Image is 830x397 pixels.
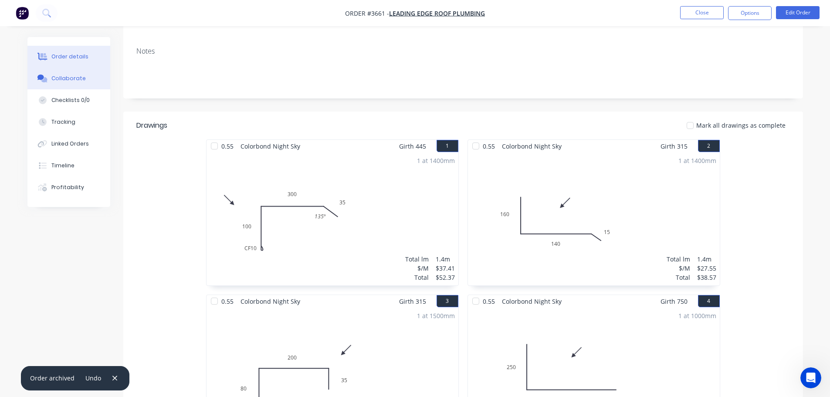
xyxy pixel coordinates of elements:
[51,53,88,61] div: Order details
[667,264,690,273] div: $/M
[399,295,426,308] span: Girth 315
[389,9,485,17] a: Leading Edge Roof Plumbing
[498,295,565,308] span: Colorbond Night Sky
[667,254,690,264] div: Total lm
[479,140,498,153] span: 0.55
[468,153,720,285] div: 0160140151 at 1400mmTotal lm$/MTotal1.4m$27.55$38.57
[436,273,455,282] div: $52.37
[51,162,75,170] div: Timeline
[437,295,458,307] button: 3
[697,273,716,282] div: $38.57
[136,120,167,131] div: Drawings
[661,295,688,308] span: Girth 750
[800,367,821,388] iframe: Intercom live chat
[237,295,304,308] span: Colorbond Night Sky
[207,153,458,285] div: 0CF1010030035135º1 at 1400mmTotal lm$/MTotal1.4m$37.41$52.37
[696,121,786,130] span: Mark all drawings as complete
[27,46,110,68] button: Order details
[51,140,89,148] div: Linked Orders
[697,254,716,264] div: 1.4m
[436,264,455,273] div: $37.41
[776,6,820,19] button: Edit Order
[436,254,455,264] div: 1.4m
[30,373,75,383] div: Order archived
[680,6,724,19] button: Close
[136,47,790,55] div: Notes
[437,140,458,152] button: 1
[479,295,498,308] span: 0.55
[51,183,84,191] div: Profitability
[417,156,455,165] div: 1 at 1400mm
[405,264,429,273] div: $/M
[698,140,720,152] button: 2
[399,140,426,153] span: Girth 445
[498,140,565,153] span: Colorbond Night Sky
[27,89,110,111] button: Checklists 0/0
[27,111,110,133] button: Tracking
[51,118,75,126] div: Tracking
[405,254,429,264] div: Total lm
[345,9,389,17] span: Order #3661 -
[698,295,720,307] button: 4
[51,96,90,104] div: Checklists 0/0
[51,75,86,82] div: Collaborate
[417,311,455,320] div: 1 at 1500mm
[27,176,110,198] button: Profitability
[678,311,716,320] div: 1 at 1000mm
[218,140,237,153] span: 0.55
[405,273,429,282] div: Total
[218,295,237,308] span: 0.55
[237,140,304,153] span: Colorbond Night Sky
[81,372,106,384] button: Undo
[678,156,716,165] div: 1 at 1400mm
[667,273,690,282] div: Total
[728,6,772,20] button: Options
[661,140,688,153] span: Girth 315
[27,155,110,176] button: Timeline
[27,68,110,89] button: Collaborate
[27,133,110,155] button: Linked Orders
[16,7,29,20] img: Factory
[697,264,716,273] div: $27.55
